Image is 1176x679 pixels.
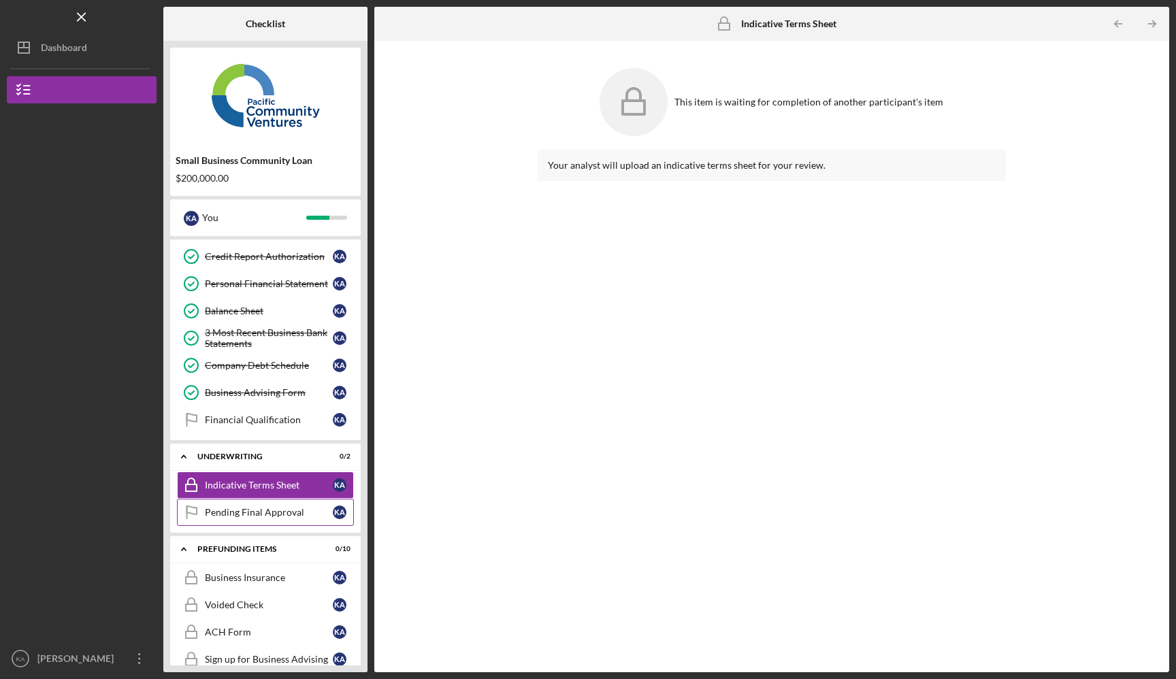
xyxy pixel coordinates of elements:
[205,387,333,398] div: Business Advising Form
[205,572,333,583] div: Business Insurance
[205,507,333,518] div: Pending Final Approval
[177,618,354,646] a: ACH FormKA
[170,54,361,136] img: Product logo
[333,598,346,612] div: K A
[333,277,346,291] div: K A
[41,34,87,65] div: Dashboard
[333,652,346,666] div: K A
[333,506,346,519] div: K A
[548,160,996,171] div: Your analyst will upload an indicative terms sheet for your review.
[333,250,346,263] div: K A
[7,34,157,61] button: Dashboard
[333,625,346,639] div: K A
[197,452,316,461] div: Underwriting
[205,305,333,316] div: Balance Sheet
[177,243,354,270] a: Credit Report AuthorizationKA
[326,545,350,553] div: 0 / 10
[177,325,354,352] a: 3 Most Recent Business Bank StatementsKA
[177,646,354,673] a: Sign up for Business AdvisingKA
[202,206,306,229] div: You
[205,327,333,349] div: 3 Most Recent Business Bank Statements
[205,278,333,289] div: Personal Financial Statement
[205,414,333,425] div: Financial Qualification
[177,564,354,591] a: Business InsuranceKA
[205,627,333,637] div: ACH Form
[34,645,122,676] div: [PERSON_NAME]
[184,211,199,226] div: K A
[246,18,285,29] b: Checklist
[176,155,355,166] div: Small Business Community Loan
[176,173,355,184] div: $200,000.00
[333,413,346,427] div: K A
[205,599,333,610] div: Voided Check
[177,297,354,325] a: Balance SheetKA
[197,545,316,553] div: Prefunding Items
[333,304,346,318] div: K A
[326,452,350,461] div: 0 / 2
[177,406,354,433] a: Financial QualificationKA
[177,499,354,526] a: Pending Final ApprovalKA
[333,359,346,372] div: K A
[333,386,346,399] div: K A
[177,352,354,379] a: Company Debt ScheduleKA
[16,655,25,663] text: KA
[741,18,836,29] b: Indicative Terms Sheet
[333,571,346,584] div: K A
[205,251,333,262] div: Credit Report Authorization
[177,379,354,406] a: Business Advising FormKA
[205,360,333,371] div: Company Debt Schedule
[177,591,354,618] a: Voided CheckKA
[333,331,346,345] div: K A
[333,478,346,492] div: K A
[205,654,333,665] div: Sign up for Business Advising
[177,471,354,499] a: Indicative Terms SheetKA
[205,480,333,491] div: Indicative Terms Sheet
[7,645,157,672] button: KA[PERSON_NAME]
[674,97,943,107] div: This item is waiting for completion of another participant's item
[177,270,354,297] a: Personal Financial StatementKA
